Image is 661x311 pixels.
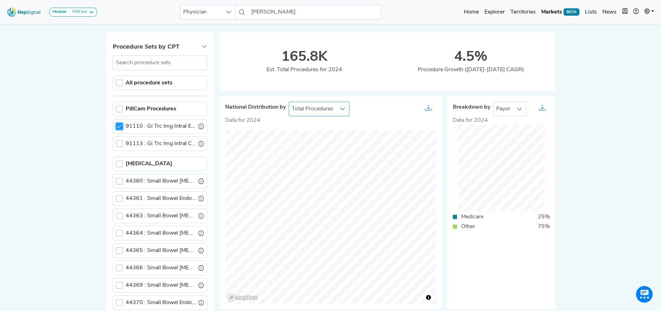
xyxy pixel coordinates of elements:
input: Search procedure sets [113,56,207,70]
label: Small Bowel Endoscopy/Stent [126,299,196,307]
label: Small Bowel Endoscopy [126,264,196,272]
div: Medicare [457,213,488,221]
label: Small Bowel Endoscopy [126,246,196,255]
a: MarketsBETA [539,5,582,19]
label: Small Bowel Endoscopy [126,229,196,237]
label: Gi Trc Img Intral Colon I&R [126,140,196,148]
a: Mapbox logo [227,294,258,302]
span: BETA [563,8,579,15]
a: News [600,5,619,19]
div: 4.5% [388,49,554,66]
a: Home [461,5,482,19]
div: 75% [534,222,554,231]
button: Procedure Sets by CPT [106,38,214,56]
button: Export as... [535,102,550,116]
button: Intel Book [619,5,630,19]
label: Small Bowel Endoscopy [126,281,196,289]
span: Total Procedures [289,102,336,116]
label: Small Bowel Endoscopy [126,177,196,185]
span: Procedure Growth ([DATE]-[DATE] CAGR) [418,67,524,73]
input: Search a physician [248,5,381,19]
a: Explorer [482,5,508,19]
a: Lists [582,5,600,19]
span: Payor [493,102,513,116]
p: Data for 2024 [225,116,436,125]
div: 165.8K [221,49,388,66]
label: PillCam Procedures [126,105,176,113]
label: Small Bowel Endoscopy/Biopsy [126,194,196,203]
span: Physician [180,5,222,19]
button: ModulePillCam [49,8,97,17]
button: Toggle attribution [424,293,433,302]
div: Other [457,222,479,231]
span: Procedure Sets by CPT [113,43,179,50]
strong: Module [52,10,67,14]
div: 25% [534,213,554,221]
label: Gi Trc Img Intral Esoph-Ile [126,122,196,131]
span: Toggle attribution [426,294,431,301]
span: Breakdown by [453,104,490,111]
button: Export as... [421,102,436,116]
span: National Distribution by [225,104,286,111]
div: PillCam [70,9,87,15]
label: All procedure sets [126,79,172,87]
span: Est. Total Procedures for 2024 [266,67,342,73]
div: Data for 2024 [453,116,550,125]
a: Territories [508,5,539,19]
canvas: Map [225,130,436,304]
label: Enteroscopy [126,160,172,168]
label: Small Bowel Endoscopy [126,212,196,220]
